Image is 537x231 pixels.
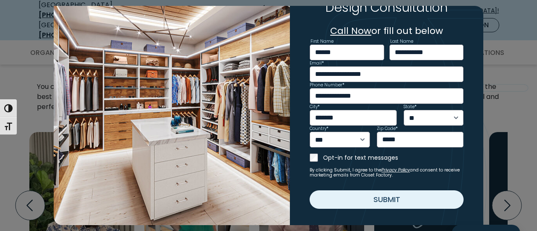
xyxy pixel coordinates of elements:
label: Phone Number [310,83,344,87]
label: First Name [310,39,334,44]
a: Call Now [330,24,371,37]
a: Privacy Policy [381,167,410,173]
label: State [404,105,417,109]
small: By clicking Submit, I agree to the and consent to receive marketing emails from Closet Factory. [310,168,464,178]
label: City [310,105,320,109]
label: Last Name [390,39,413,44]
label: Country [310,127,328,131]
p: or fill out below [310,24,464,38]
label: Opt-in for text messages [323,153,464,162]
label: Zip Code [377,127,398,131]
label: Email [310,61,324,65]
button: Submit [310,190,464,209]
